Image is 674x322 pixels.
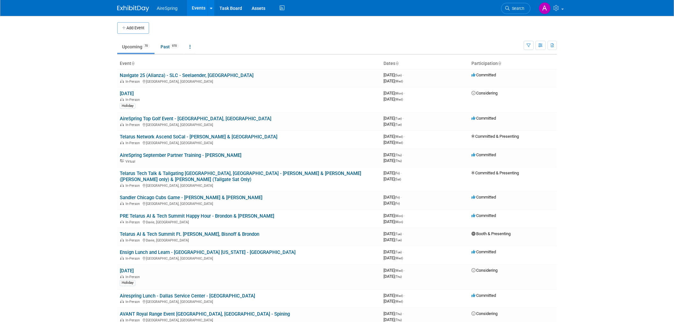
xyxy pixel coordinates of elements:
[143,44,150,48] span: 70
[125,141,142,145] span: In-Person
[384,311,404,316] span: [DATE]
[539,2,551,14] img: Aila Ortiaga
[395,196,400,199] span: (Fri)
[117,41,154,53] a: Upcoming70
[131,61,134,66] a: Sort by Event Name
[384,140,403,145] span: [DATE]
[471,293,496,298] span: Committed
[395,135,403,138] span: (Wed)
[125,123,142,127] span: In-Person
[395,232,402,236] span: (Tue)
[125,184,142,188] span: In-Person
[395,117,402,120] span: (Tue)
[120,300,124,303] img: In-Person Event
[395,171,400,175] span: (Fri)
[125,275,142,279] span: In-Person
[120,91,134,96] a: [DATE]
[120,280,135,286] div: Holiday
[395,153,402,157] span: (Thu)
[384,255,403,260] span: [DATE]
[395,220,403,224] span: (Mon)
[395,300,403,303] span: (Wed)
[401,195,402,199] span: -
[395,141,403,144] span: (Wed)
[120,202,124,205] img: In-Person Event
[471,195,496,199] span: Committed
[498,61,501,66] a: Sort by Participation Type
[120,275,124,278] img: In-Person Event
[117,22,149,34] button: Add Event
[170,44,179,48] span: 970
[120,238,124,241] img: In-Person Event
[395,123,402,126] span: (Tue)
[404,213,405,218] span: -
[471,249,496,254] span: Committed
[120,73,254,78] a: Navigate 25 (Alianza) - SLC - Seelaender, [GEOGRAPHIC_DATA]
[404,91,405,95] span: -
[156,41,183,53] a: Past970
[120,171,361,182] a: Telarus Tech Talk & Tailgating [GEOGRAPHIC_DATA], [GEOGRAPHIC_DATA] - [PERSON_NAME] & [PERSON_NAM...
[384,171,402,175] span: [DATE]
[120,79,378,84] div: [GEOGRAPHIC_DATA], [GEOGRAPHIC_DATA]
[120,231,259,237] a: Telarus AI & Tech Summit Ft. [PERSON_NAME], Bisnoff & Brondon
[384,213,405,218] span: [DATE]
[384,317,402,322] span: [DATE]
[120,159,124,163] img: Virtual Event
[395,92,403,95] span: (Mon)
[384,152,404,157] span: [DATE]
[384,249,404,254] span: [DATE]
[384,97,403,101] span: [DATE]
[395,98,403,101] span: (Wed)
[395,214,403,218] span: (Mon)
[384,158,402,163] span: [DATE]
[510,6,524,11] span: Search
[125,159,137,164] span: Virtual
[157,6,177,11] span: AireSpring
[120,249,296,255] a: Ensign Lunch and Learn - [GEOGRAPHIC_DATA] [US_STATE] - [GEOGRAPHIC_DATA]
[120,116,271,122] a: AireSpring Top Golf Event - [GEOGRAPHIC_DATA], [GEOGRAPHIC_DATA]
[120,219,378,224] div: Davie, [GEOGRAPHIC_DATA]
[471,152,496,157] span: Committed
[384,293,405,298] span: [DATE]
[395,269,403,272] span: (Wed)
[395,202,400,205] span: (Fri)
[384,91,405,95] span: [DATE]
[471,91,498,95] span: Considering
[384,116,404,121] span: [DATE]
[120,184,124,187] img: In-Person Event
[120,318,124,321] img: In-Person Event
[120,123,124,126] img: In-Person Event
[117,5,149,12] img: ExhibitDay
[395,178,401,181] span: (Sat)
[120,98,124,101] img: In-Person Event
[120,213,274,219] a: PRE Telarus AI & Tech Summit Happy Hour - Brondon & [PERSON_NAME]
[120,195,262,200] a: Sandler Chicago Cubs Game - [PERSON_NAME] & [PERSON_NAME]
[384,268,405,273] span: [DATE]
[120,237,378,242] div: Davie, [GEOGRAPHIC_DATA]
[120,152,241,158] a: AireSpring September Partner Training - [PERSON_NAME]
[125,238,142,242] span: In-Person
[120,103,135,109] div: Holiday
[120,201,378,206] div: [GEOGRAPHIC_DATA], [GEOGRAPHIC_DATA]
[501,3,530,14] a: Search
[395,256,403,260] span: (Wed)
[384,79,403,83] span: [DATE]
[395,318,402,322] span: (Thu)
[120,220,124,223] img: In-Person Event
[384,73,404,77] span: [DATE]
[120,311,290,317] a: AVANT Royal Range Event [GEOGRAPHIC_DATA], [GEOGRAPHIC_DATA] - Spining
[384,237,402,242] span: [DATE]
[471,171,519,175] span: Committed & Presenting
[395,73,402,77] span: (Sun)
[125,98,142,102] span: In-Person
[381,58,469,69] th: Dates
[471,268,498,273] span: Considering
[471,73,496,77] span: Committed
[471,134,519,139] span: Committed & Presenting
